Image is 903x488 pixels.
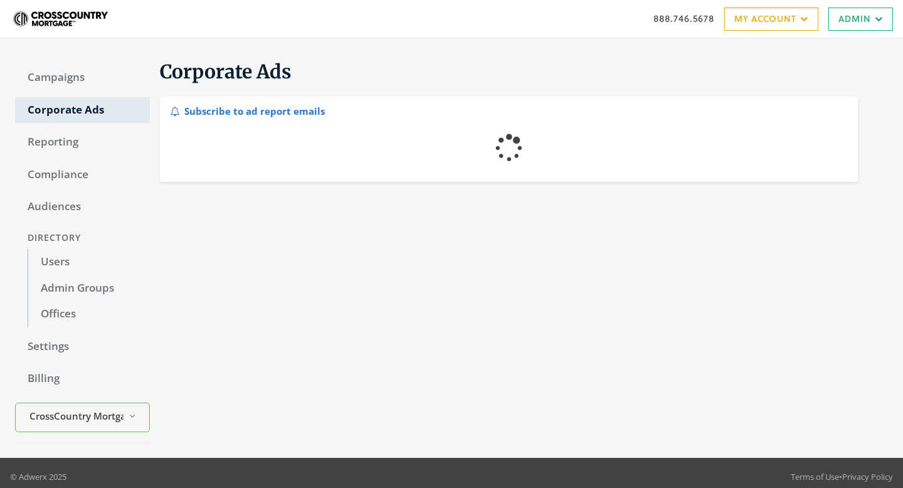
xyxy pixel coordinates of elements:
[791,471,839,482] a: Terms of Use
[10,470,66,483] p: © Adwerx 2025
[28,249,150,275] a: Users
[28,301,150,327] a: Offices
[724,8,818,31] a: My Account
[10,3,112,34] img: Adwerx
[29,409,124,423] span: CrossCountry Mortgage
[15,194,150,220] a: Audiences
[15,226,150,250] div: Directory
[15,129,150,156] a: Reporting
[653,12,714,25] a: 888.746.5678
[15,403,150,432] button: CrossCountry Mortgage
[15,366,150,392] a: Billing
[15,97,150,124] a: Corporate Ads
[160,60,292,83] span: Corporate Ads
[28,275,150,302] a: Admin Groups
[828,8,893,31] a: Admin
[842,471,893,482] a: Privacy Policy
[791,470,893,483] div: •
[15,65,150,91] a: Campaigns
[15,334,150,360] a: Settings
[170,102,325,119] div: Subscribe to ad report emails
[15,162,150,188] a: Compliance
